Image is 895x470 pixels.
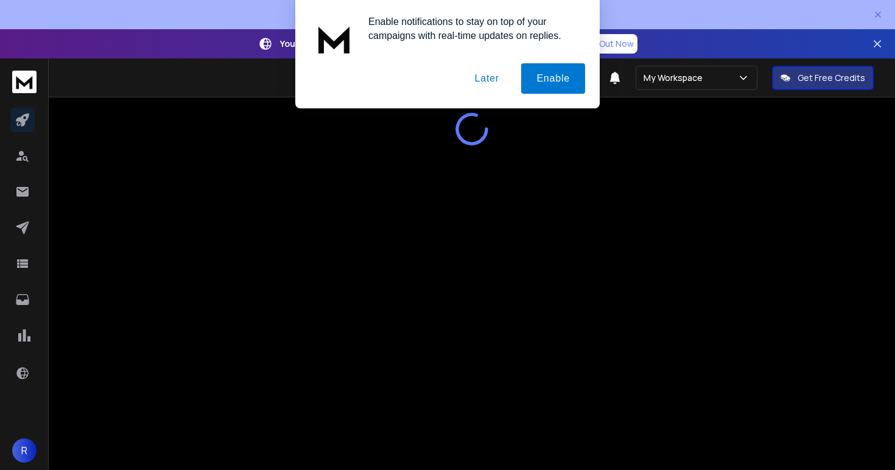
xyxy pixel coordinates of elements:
[12,438,37,463] button: R
[359,15,585,43] div: Enable notifications to stay on top of your campaigns with real-time updates on replies.
[459,63,514,94] button: Later
[310,15,359,63] img: notification icon
[521,63,585,94] button: Enable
